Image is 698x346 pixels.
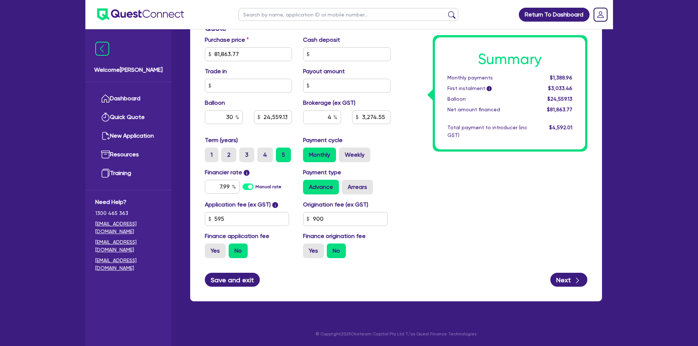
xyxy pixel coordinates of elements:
label: 1 [205,148,218,162]
span: Welcome [PERSON_NAME] [94,66,163,74]
input: Search by name, application ID or mobile number... [239,8,458,21]
label: 3 [239,148,254,162]
label: Term (years) [205,136,238,145]
a: Return To Dashboard [519,8,590,22]
label: 5 [276,148,291,162]
div: First instalment [442,85,533,92]
a: Dashboard [95,89,162,108]
img: quest-connect-logo-blue [97,8,184,21]
label: Financier rate [205,168,250,177]
label: Weekly [339,148,370,162]
img: icon-menu-close [95,42,109,56]
span: $1,388.96 [550,75,572,81]
div: Total payment to introducer (inc GST) [442,124,533,139]
label: Origination fee (ex GST) [303,200,368,209]
label: Advance [303,180,339,194]
span: 1300 465 363 [95,209,162,217]
label: Arrears [342,180,373,194]
label: Yes [205,243,226,258]
span: $4,592.01 [549,124,572,130]
label: Trade in [205,67,227,76]
label: Monthly [303,148,336,162]
label: Finance application fee [205,232,269,241]
p: © Copyright 2025 Oneteam Capital Pty Ltd T/as Quest Finance Technologies [185,331,607,337]
label: No [229,243,248,258]
img: training [101,169,110,178]
div: Balloon [442,95,533,103]
span: $81,863.77 [547,107,572,112]
label: Brokerage (ex GST) [303,98,355,107]
a: [EMAIL_ADDRESS][DOMAIN_NAME] [95,238,162,254]
a: Resources [95,145,162,164]
a: [EMAIL_ADDRESS][DOMAIN_NAME] [95,257,162,272]
span: i [244,170,250,176]
span: i [272,202,278,208]
a: Training [95,164,162,183]
span: i [487,86,492,92]
a: New Application [95,127,162,145]
span: $3,033.46 [548,85,572,91]
a: Dropdown toggle [591,5,610,24]
label: 2 [221,148,236,162]
label: Application fee (ex GST) [205,200,271,209]
label: Payment type [303,168,341,177]
label: Payout amount [303,67,345,76]
img: new-application [101,131,110,140]
button: Next [550,273,587,287]
span: $24,559.13 [547,96,572,102]
span: Need Help? [95,198,162,207]
button: Save and exit [205,273,260,287]
div: Monthly payments [442,74,533,82]
label: Cash deposit [303,36,340,44]
img: quick-quote [101,113,110,122]
a: [EMAIL_ADDRESS][DOMAIN_NAME] [95,220,162,235]
label: Manual rate [255,183,281,190]
a: Quick Quote [95,108,162,127]
label: Balloon [205,98,225,107]
label: Purchase price [205,36,249,44]
label: No [327,243,346,258]
img: resources [101,150,110,159]
label: Yes [303,243,324,258]
label: 4 [257,148,273,162]
label: Payment cycle [303,136,343,145]
h1: Summary [447,51,573,68]
div: Net amount financed [442,106,533,114]
label: Finance origination fee [303,232,366,241]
